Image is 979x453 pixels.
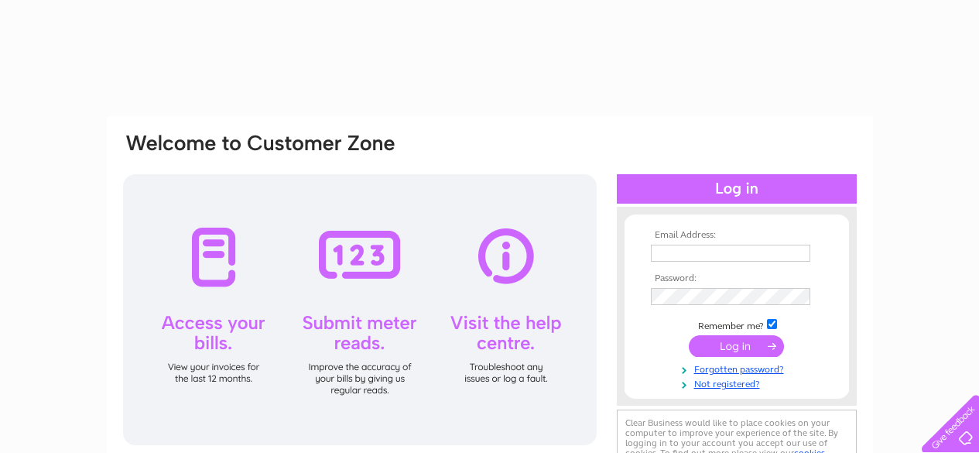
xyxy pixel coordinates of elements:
td: Remember me? [647,317,827,332]
th: Email Address: [647,230,827,241]
a: Forgotten password? [651,361,827,376]
input: Submit [689,335,784,357]
a: Not registered? [651,376,827,390]
th: Password: [647,273,827,284]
